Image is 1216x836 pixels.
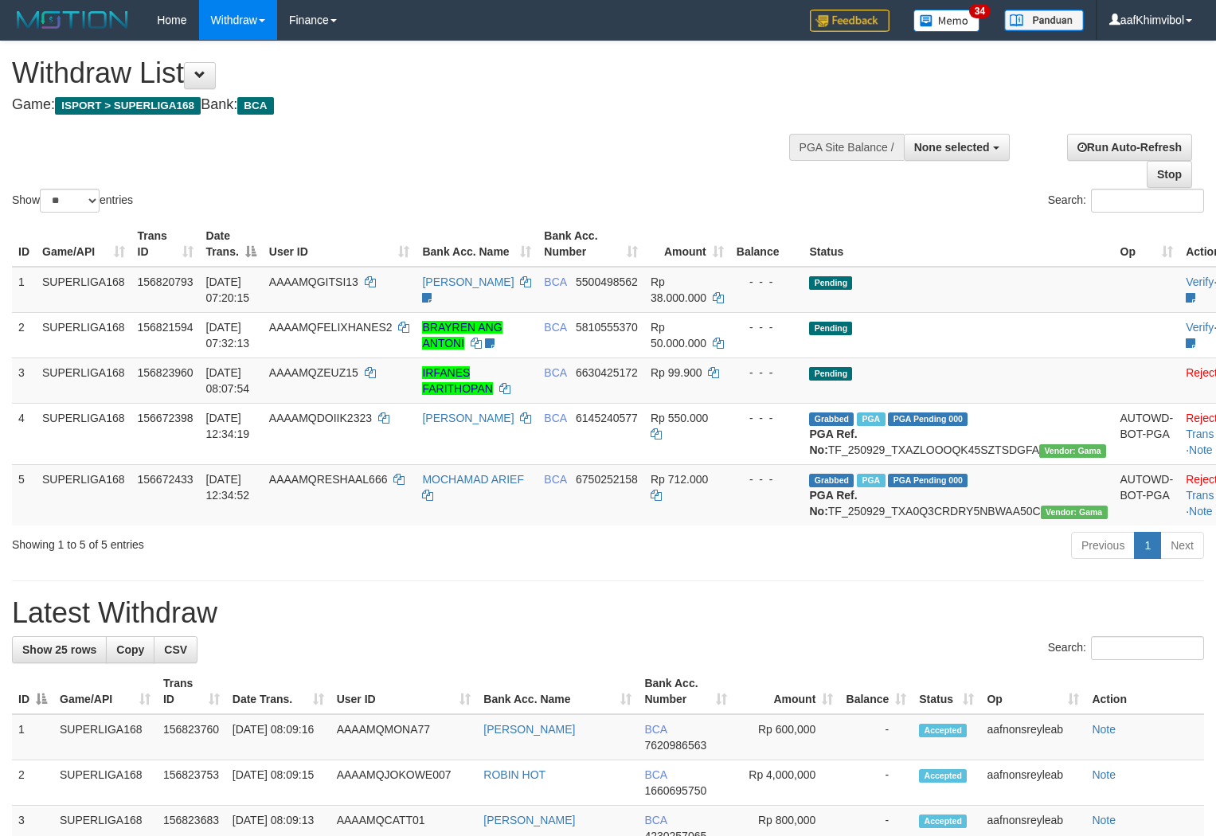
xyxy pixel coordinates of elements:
[1134,532,1161,559] a: 1
[206,321,250,350] span: [DATE] 07:32:13
[226,760,330,806] td: [DATE] 08:09:15
[544,321,566,334] span: BCA
[576,473,638,486] span: Copy 6750252158 to clipboard
[839,760,913,806] td: -
[131,221,200,267] th: Trans ID: activate to sort column ascending
[154,636,197,663] a: CSV
[980,760,1085,806] td: aafnonsreyleab
[206,275,250,304] span: [DATE] 07:20:15
[1067,134,1192,161] a: Run Auto-Refresh
[422,366,492,395] a: IRFANES FARITHOPAN
[237,97,273,115] span: BCA
[106,636,154,663] a: Copy
[969,4,991,18] span: 34
[1186,275,1214,288] a: Verify
[138,473,194,486] span: 156672433
[857,412,885,426] span: Marked by aafsoycanthlai
[1092,814,1116,826] a: Note
[269,366,358,379] span: AAAAMQZEUZ15
[206,473,250,502] span: [DATE] 12:34:52
[1048,189,1204,213] label: Search:
[12,312,36,357] td: 2
[651,412,708,424] span: Rp 550.000
[913,669,980,714] th: Status: activate to sort column ascending
[810,10,890,32] img: Feedback.jpg
[803,221,1113,267] th: Status
[1048,636,1204,660] label: Search:
[330,714,478,760] td: AAAAMQMONA77
[12,597,1204,629] h1: Latest Withdraw
[809,412,854,426] span: Grabbed
[1114,221,1180,267] th: Op: activate to sort column ascending
[839,669,913,714] th: Balance: activate to sort column ascending
[644,739,706,752] span: Copy 7620986563 to clipboard
[269,321,393,334] span: AAAAMQFELIXHANES2
[730,221,803,267] th: Balance
[737,274,797,290] div: - - -
[644,768,667,781] span: BCA
[36,312,131,357] td: SUPERLIGA168
[1160,532,1204,559] a: Next
[919,815,967,828] span: Accepted
[638,669,733,714] th: Bank Acc. Number: activate to sort column ascending
[12,403,36,464] td: 4
[644,723,667,736] span: BCA
[12,636,107,663] a: Show 25 rows
[1091,189,1204,213] input: Search:
[12,57,795,89] h1: Withdraw List
[12,714,53,760] td: 1
[1147,161,1192,188] a: Stop
[206,366,250,395] span: [DATE] 08:07:54
[263,221,416,267] th: User ID: activate to sort column ascending
[483,723,575,736] a: [PERSON_NAME]
[644,814,667,826] span: BCA
[53,760,157,806] td: SUPERLIGA168
[651,275,706,304] span: Rp 38.000.000
[904,134,1010,161] button: None selected
[12,189,133,213] label: Show entries
[164,643,187,656] span: CSV
[12,97,795,113] h4: Game: Bank:
[980,714,1085,760] td: aafnonsreyleab
[888,412,968,426] span: PGA Pending
[576,366,638,379] span: Copy 6630425172 to clipboard
[55,97,201,115] span: ISPORT > SUPERLIGA168
[888,474,968,487] span: PGA Pending
[544,473,566,486] span: BCA
[919,769,967,783] span: Accepted
[422,275,514,288] a: [PERSON_NAME]
[644,221,730,267] th: Amount: activate to sort column ascending
[138,321,194,334] span: 156821594
[330,669,478,714] th: User ID: activate to sort column ascending
[809,322,852,335] span: Pending
[1041,506,1108,519] span: Vendor URL: https://trx31.1velocity.biz
[12,669,53,714] th: ID: activate to sort column descending
[803,403,1113,464] td: TF_250929_TXAZLOOOQK45SZTSDGFA
[980,669,1085,714] th: Op: activate to sort column ascending
[809,489,857,518] b: PGA Ref. No:
[1085,669,1204,714] th: Action
[651,473,708,486] span: Rp 712.000
[1039,444,1106,458] span: Vendor URL: https://trx31.1velocity.biz
[226,669,330,714] th: Date Trans.: activate to sort column ascending
[53,669,157,714] th: Game/API: activate to sort column ascending
[809,428,857,456] b: PGA Ref. No:
[544,275,566,288] span: BCA
[12,530,495,553] div: Showing 1 to 5 of 5 entries
[483,768,545,781] a: ROBIN HOT
[1189,443,1213,456] a: Note
[733,714,839,760] td: Rp 600,000
[803,464,1113,525] td: TF_250929_TXA0Q3CRDRY5NBWAA50C
[644,784,706,797] span: Copy 1660695750 to clipboard
[737,365,797,381] div: - - -
[737,319,797,335] div: - - -
[422,473,524,486] a: MOCHAMAD ARIEF
[22,643,96,656] span: Show 25 rows
[269,412,372,424] span: AAAAMQDOIIK2323
[416,221,538,267] th: Bank Acc. Name: activate to sort column ascending
[538,221,644,267] th: Bank Acc. Number: activate to sort column ascending
[330,760,478,806] td: AAAAMQJOKOWE007
[157,760,226,806] td: 156823753
[1092,768,1116,781] a: Note
[1092,723,1116,736] a: Note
